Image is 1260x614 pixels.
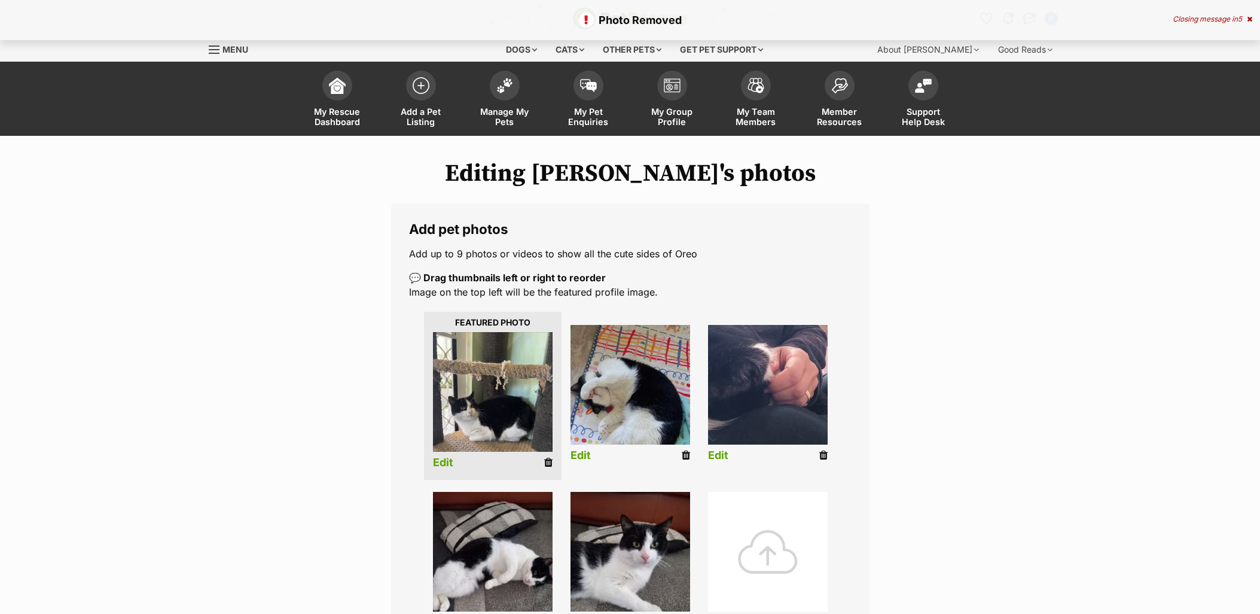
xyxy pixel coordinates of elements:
a: Edit [433,457,453,469]
legend: Add pet photos [409,221,852,237]
img: pet-enquiries-icon-7e3ad2cf08bfb03b45e93fb7055b45f3efa6380592205ae92323e6603595dc1f.svg [580,79,597,92]
span: My Group Profile [645,107,699,127]
span: Add a Pet Listing [394,107,448,127]
img: manage-my-pets-icon-02211641906a0b7f246fdf0571729dbe1e7629f14944591b6c1af311fb30b64b.svg [496,78,513,93]
span: My Rescue Dashboard [310,107,364,127]
span: Menu [222,44,248,54]
img: team-members-icon-5396bd8760b3fe7c0b43da4ab00e1e3bb1a5d9ba89233759b79545d2d3fc5d0d.svg [748,78,764,93]
img: help-desk-icon-fdf02630f3aa405de69fd3d07c3f3aa587a6932b1a1747fa1d2bba05be0121f9.svg [915,78,932,93]
img: group-profile-icon-3fa3cf56718a62981997c0bc7e787c4b2cf8bcc04b72c1350f741eb67cf2f40e.svg [664,78,681,93]
img: member-resources-icon-8e73f808a243e03378d46382f2149f9095a855e16c252ad45f914b54edf8863c.svg [831,78,848,94]
span: Support Help Desk [896,107,950,127]
a: Manage My Pets [463,65,547,136]
div: Get pet support [672,38,771,62]
div: Good Reads [990,38,1061,62]
a: Menu [209,38,257,59]
p: Add up to 9 photos or videos to show all the cute sides of Oreo [409,247,852,261]
span: Member Resources [813,107,867,127]
img: m4aggo8cvacqlpskak36.jpg [708,325,828,445]
b: 💬 Drag thumbnails left or right to reorder [409,272,606,284]
img: dashboard-icon-eb2f2d2d3e046f16d808141f083e7271f6b2e854fb5c12c21221c1fb7104beca.svg [329,77,346,94]
a: Member Resources [798,65,881,136]
a: Edit [708,449,728,462]
div: About [PERSON_NAME] [869,38,987,62]
a: Edit [570,449,591,462]
img: rhblzezzny97ijao7v61.jpg [570,325,690,445]
a: Add a Pet Listing [379,65,463,136]
span: My Pet Enquiries [562,107,615,127]
a: My Group Profile [630,65,714,136]
a: My Rescue Dashboard [295,65,379,136]
img: wlznf9dgfjw6tsgrsvoz.jpg [570,492,690,612]
img: hlrhsqmtw2fnihkzu844.jpg [433,492,553,612]
div: Cats [547,38,593,62]
h1: Editing [PERSON_NAME]'s photos [209,160,1052,187]
span: My Team Members [729,107,783,127]
img: add-pet-listing-icon-0afa8454b4691262ce3f59096e99ab1cd57d4a30225e0717b998d2c9b9846f56.svg [413,77,429,94]
div: Dogs [498,38,545,62]
a: My Team Members [714,65,798,136]
p: Image on the top left will be the featured profile image. [409,270,852,299]
a: Support Help Desk [881,65,965,136]
a: My Pet Enquiries [547,65,630,136]
div: Other pets [594,38,670,62]
span: Manage My Pets [478,107,532,127]
img: x72zgthxeah1doab6eej.jpg [433,332,553,452]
